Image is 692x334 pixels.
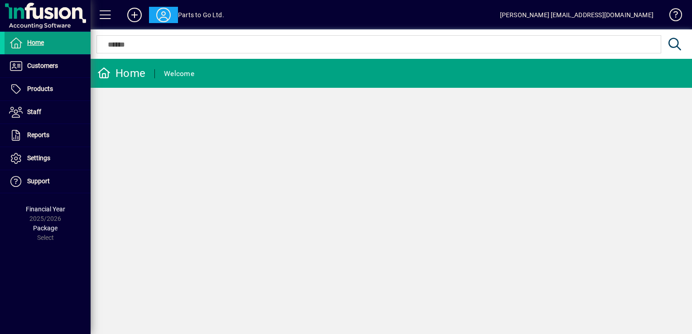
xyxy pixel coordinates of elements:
[26,205,65,213] span: Financial Year
[5,78,91,100] a: Products
[500,8,654,22] div: [PERSON_NAME] [EMAIL_ADDRESS][DOMAIN_NAME]
[149,7,178,23] button: Profile
[27,131,49,138] span: Reports
[27,154,50,162] span: Settings
[120,7,149,23] button: Add
[178,8,224,22] div: Parts to Go Ltd.
[27,108,41,115] span: Staff
[5,124,91,147] a: Reports
[27,39,44,46] span: Home
[27,62,58,69] span: Customers
[5,101,91,124] a: Staff
[33,224,58,232] span: Package
[5,147,91,170] a: Settings
[27,177,50,185] span: Support
[27,85,53,92] span: Products
[97,66,145,81] div: Home
[5,170,91,193] a: Support
[663,2,681,31] a: Knowledge Base
[5,55,91,77] a: Customers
